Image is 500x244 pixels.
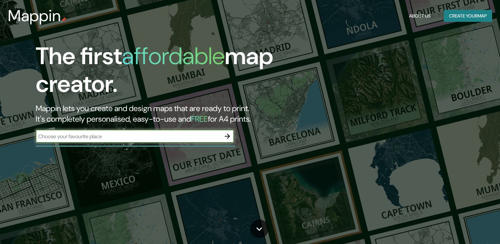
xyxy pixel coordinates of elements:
h1: The first map creator. [36,42,286,103]
img: mappin-pin [61,17,66,22]
font: Create your map [449,12,487,20]
h5: FREE [191,114,208,124]
input: Choose your favourite place [36,133,221,140]
button: Create yourmap [444,10,492,22]
h1: affordable [122,41,225,71]
h2: Mappin lets you create and design maps that are ready to print. It's completely personalised, eas... [36,103,286,124]
h3: Mappin [8,7,61,25]
font: About Us [409,12,431,20]
button: About Us [406,10,433,22]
